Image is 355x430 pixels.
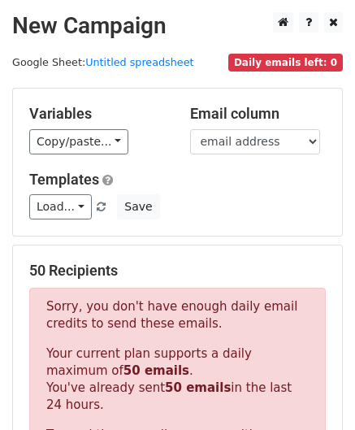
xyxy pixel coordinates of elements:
span: Daily emails left: 0 [228,54,343,72]
iframe: Chat Widget [274,352,355,430]
strong: 50 emails [123,363,189,378]
h5: Email column [190,105,327,123]
a: Copy/paste... [29,129,128,154]
strong: 50 emails [165,380,231,395]
a: Templates [29,171,99,188]
small: Google Sheet: [12,56,194,68]
p: Sorry, you don't have enough daily email credits to send these emails. [46,298,309,332]
a: Untitled spreadsheet [85,56,193,68]
a: Load... [29,194,92,219]
h2: New Campaign [12,12,343,40]
a: Daily emails left: 0 [228,56,343,68]
p: Your current plan supports a daily maximum of . You've already sent in the last 24 hours. [46,345,309,414]
h5: 50 Recipients [29,262,326,280]
button: Save [117,194,159,219]
h5: Variables [29,105,166,123]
